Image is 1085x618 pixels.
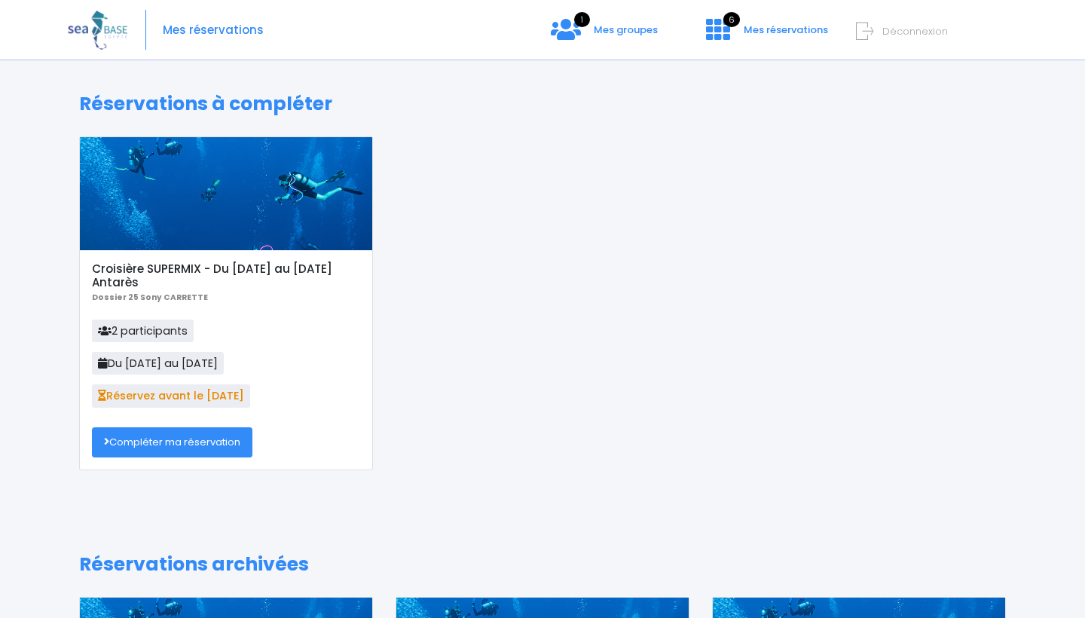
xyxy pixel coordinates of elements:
span: Mes groupes [594,23,658,37]
h5: Croisière SUPERMIX - Du [DATE] au [DATE] Antarès [92,262,359,289]
a: Compléter ma réservation [92,427,252,457]
h1: Réservations archivées [79,553,1006,576]
a: 1 Mes groupes [539,28,670,42]
span: Du [DATE] au [DATE] [92,352,224,375]
span: 1 [574,12,590,27]
a: 6 Mes réservations [694,28,837,42]
span: Réservez avant le [DATE] [92,384,250,407]
span: Déconnexion [882,24,948,38]
span: 2 participants [92,320,194,342]
span: Mes réservations [744,23,828,37]
b: Dossier 25 Sony CARRETTE [92,292,208,303]
span: 6 [723,12,740,27]
h1: Réservations à compléter [79,93,1006,115]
